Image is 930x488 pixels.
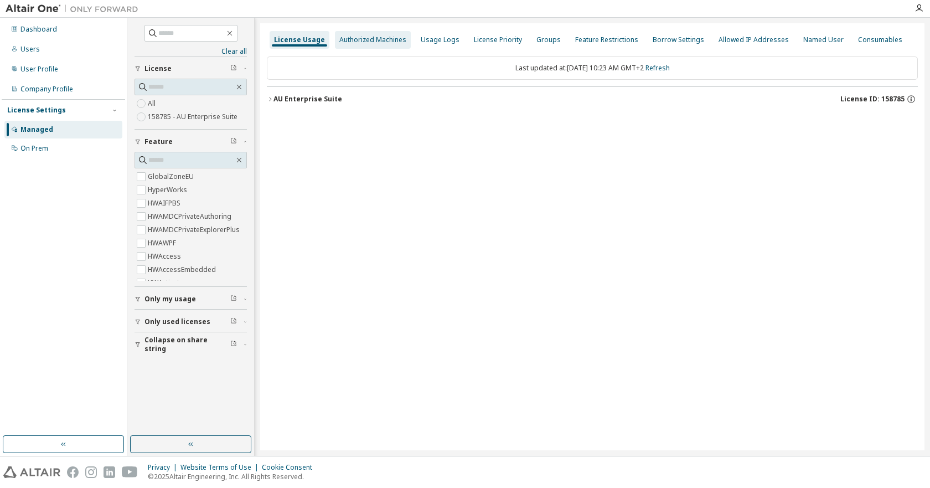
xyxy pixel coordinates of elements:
div: Dashboard [20,25,57,34]
div: Consumables [858,35,902,44]
label: HWAWPF [148,237,178,250]
div: License Settings [7,106,66,115]
button: Only used licenses [135,310,247,334]
img: Altair One [6,3,144,14]
div: Allowed IP Addresses [719,35,789,44]
img: facebook.svg [67,466,79,478]
label: GlobalZoneEU [148,170,196,183]
div: License Priority [474,35,522,44]
label: HyperWorks [148,183,189,197]
div: License Usage [274,35,325,44]
div: Groups [536,35,561,44]
div: On Prem [20,144,48,153]
div: Usage Logs [421,35,459,44]
div: Last updated at: [DATE] 10:23 AM GMT+2 [267,56,918,80]
div: Website Terms of Use [180,463,262,472]
div: Borrow Settings [653,35,704,44]
label: HWAccess [148,250,183,263]
img: altair_logo.svg [3,466,60,478]
div: Company Profile [20,85,73,94]
button: Collapse on share string [135,332,247,357]
div: Authorized Machines [339,35,406,44]
span: Feature [144,137,173,146]
a: Clear all [135,47,247,56]
span: Clear filter [230,317,237,326]
button: License [135,56,247,81]
a: Refresh [645,63,670,73]
div: Privacy [148,463,180,472]
label: HWAMDCPrivateAuthoring [148,210,234,223]
button: AU Enterprise SuiteLicense ID: 158785 [267,87,918,111]
span: Only used licenses [144,317,210,326]
button: Feature [135,130,247,154]
img: youtube.svg [122,466,138,478]
label: HWActivate [148,276,185,290]
div: Cookie Consent [262,463,319,472]
div: Named User [803,35,844,44]
div: Feature Restrictions [575,35,638,44]
img: instagram.svg [85,466,97,478]
span: License ID: 158785 [840,95,905,104]
label: HWAMDCPrivateExplorerPlus [148,223,242,237]
label: HWAIFPBS [148,197,183,210]
button: Only my usage [135,287,247,311]
span: Clear filter [230,340,237,349]
span: Clear filter [230,295,237,304]
img: linkedin.svg [104,466,115,478]
span: Only my usage [144,295,196,304]
span: License [144,64,172,73]
label: All [148,97,158,110]
span: Clear filter [230,64,237,73]
label: HWAccessEmbedded [148,263,218,276]
div: Users [20,45,40,54]
p: © 2025 Altair Engineering, Inc. All Rights Reserved. [148,472,319,481]
span: Clear filter [230,137,237,146]
div: Managed [20,125,53,134]
div: AU Enterprise Suite [273,95,342,104]
label: 158785 - AU Enterprise Suite [148,110,240,124]
span: Collapse on share string [144,336,230,353]
div: User Profile [20,65,58,74]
